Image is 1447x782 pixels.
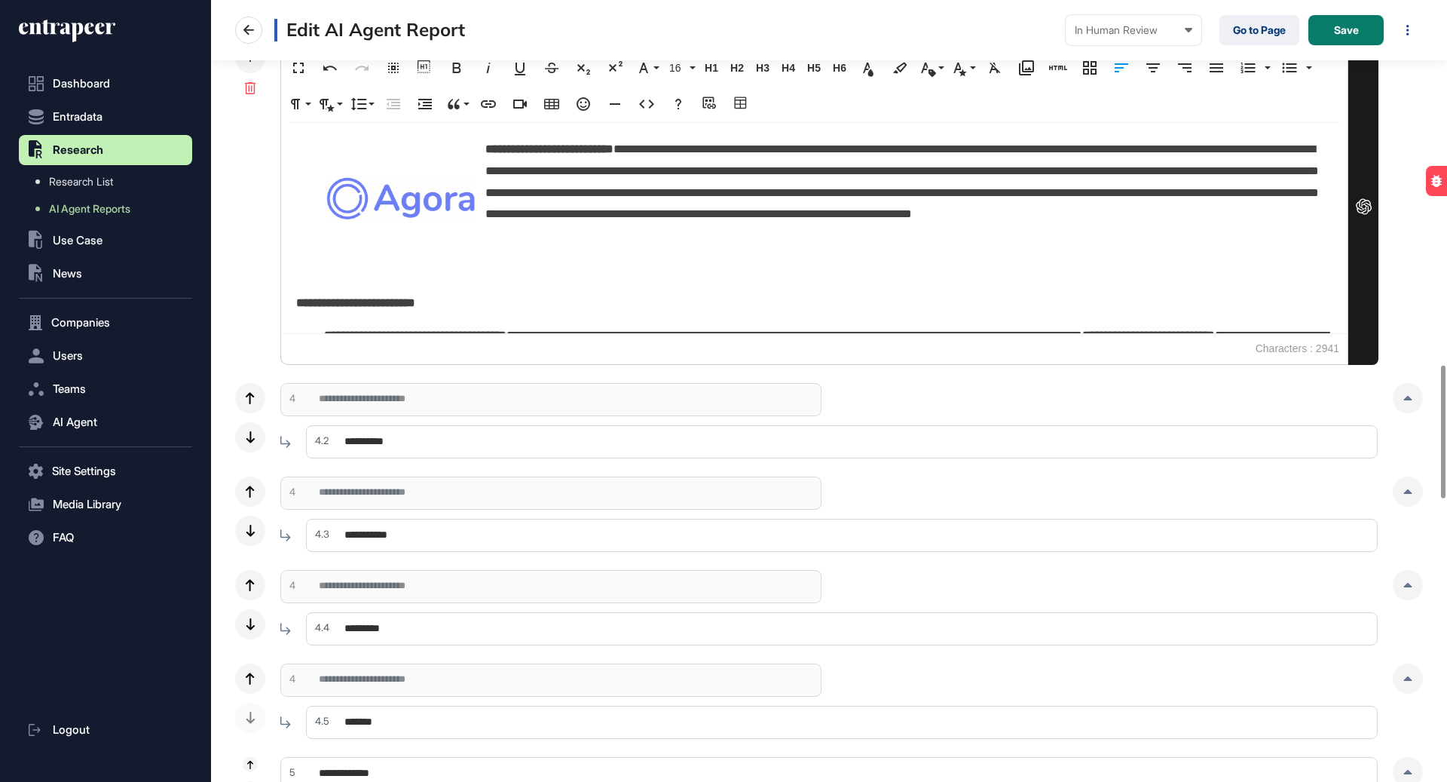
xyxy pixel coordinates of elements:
button: Responsive Layout [1075,53,1104,83]
button: Italic (⌘I) [474,53,503,83]
span: Users [53,350,83,362]
button: AI Agent [19,407,192,437]
button: Media Library [1012,53,1041,83]
button: Background Color [886,53,914,83]
span: Characters : 2941 [1248,334,1347,364]
span: H3 [751,62,774,75]
a: Logout [19,715,192,745]
a: Go to Page [1219,15,1299,45]
button: Entradata [19,102,192,132]
button: Inline Class [917,53,946,83]
button: Subscript [569,53,598,83]
div: 4 [280,485,295,500]
button: Teams [19,374,192,404]
span: AI Agent Reports [49,203,130,215]
span: H4 [777,62,800,75]
button: Research [19,135,192,165]
span: Save [1334,25,1359,35]
button: Emoticons [569,89,598,119]
h3: Edit AI Agent Report [274,19,465,41]
span: Entradata [53,111,102,123]
button: Use Case [19,225,192,256]
a: Dashboard [19,69,192,99]
span: Logout [53,724,90,736]
button: Text Color [854,53,883,83]
button: Insert Link (⌘K) [474,89,503,119]
span: 16 [666,62,689,75]
div: 5 [280,765,295,780]
span: H6 [828,62,851,75]
a: AI Agent Reports [26,195,192,222]
button: Add source URL [696,89,724,119]
span: Use Case [53,235,102,247]
button: Table Builder [727,89,756,119]
img: 68d60670a1bf74156cbd1c2c.png [326,176,476,220]
button: 16 [664,53,697,83]
a: Research List [26,168,192,195]
span: Companies [51,317,110,329]
span: Teams [53,383,86,395]
button: H5 [803,53,825,83]
span: Dashboard [53,78,110,90]
button: Unordered List [1275,53,1304,83]
span: AI Agent [53,416,97,428]
button: Align Justify [1202,53,1231,83]
button: Align Center [1139,53,1167,83]
button: H1 [700,53,723,83]
button: Ordered List [1234,53,1262,83]
button: Save [1308,15,1384,45]
div: 4 [280,391,295,406]
span: FAQ [53,532,74,544]
span: Media Library [53,498,121,511]
button: Companies [19,308,192,338]
button: Inline Style [949,53,977,83]
div: 4 [280,578,295,593]
button: Redo (⌘⇧Z) [347,53,376,83]
button: Underline (⌘U) [506,53,534,83]
span: News [53,268,82,280]
button: Decrease Indent (⌘[) [379,89,408,119]
span: Site Settings [52,465,116,477]
span: H1 [700,62,723,75]
button: H6 [828,53,851,83]
span: Research [53,144,103,156]
button: Add HTML [1044,53,1072,83]
button: Site Settings [19,456,192,486]
button: Font Family [632,53,661,83]
button: Unordered List [1302,53,1314,83]
button: Quote [442,89,471,119]
div: 4.4 [306,621,329,636]
div: In Human Review [1075,24,1192,36]
button: Ordered List [1260,53,1272,83]
button: News [19,259,192,289]
span: H2 [726,62,748,75]
button: H3 [751,53,774,83]
button: Media Library [19,489,192,520]
button: Clear Formatting [980,53,1009,83]
button: H2 [726,53,748,83]
div: 4.5 [306,714,329,729]
button: Increase Indent (⌘]) [411,89,439,119]
button: Align Right [1170,53,1199,83]
button: Users [19,341,192,371]
span: Research List [49,176,113,188]
button: Superscript [601,53,629,83]
button: Show blocks [411,53,439,83]
button: H4 [777,53,800,83]
button: Insert Video [506,89,534,119]
div: 4 [280,672,295,687]
div: 4.3 [306,527,329,542]
button: Undo (⌘Z) [316,53,344,83]
span: H5 [803,62,825,75]
button: Strikethrough (⌘S) [537,53,566,83]
button: Select All [379,53,408,83]
div: 4.2 [306,434,329,449]
button: Insert Table [537,89,566,119]
button: Bold (⌘B) [442,53,471,83]
button: Line Height [347,89,376,119]
button: FAQ [19,523,192,553]
button: Align Left [1107,53,1136,83]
